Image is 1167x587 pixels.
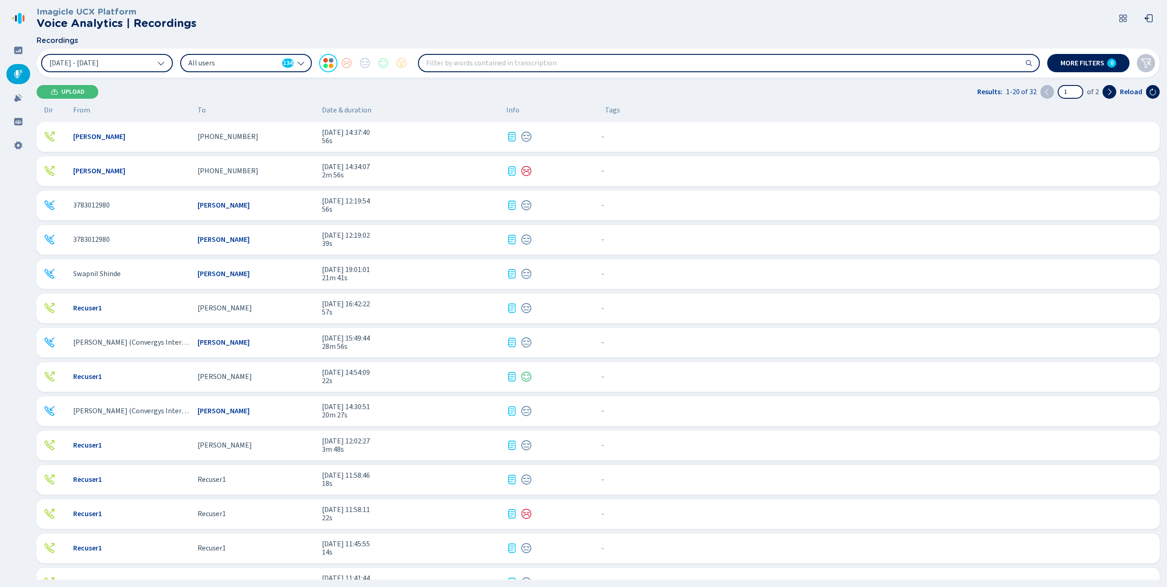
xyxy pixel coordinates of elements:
[977,88,1002,96] span: Results:
[521,508,532,519] svg: icon-emoji-sad
[601,133,604,141] span: No tags assigned
[521,200,532,211] div: Neutral sentiment
[322,540,499,548] span: [DATE] 11:45:55
[506,337,517,348] svg: journal-text
[506,371,517,382] div: Transcription available
[521,371,532,382] div: Positive sentiment
[198,510,226,518] span: Recuser1
[322,137,499,145] span: 56s
[73,106,90,114] span: From
[73,201,110,209] span: 3783012980
[198,373,252,381] span: [PERSON_NAME]
[506,543,517,554] div: Transcription available
[506,200,517,211] div: Transcription available
[601,544,604,552] span: No tags assigned
[73,167,125,175] span: [PERSON_NAME]
[506,406,517,416] div: Transcription available
[73,338,190,347] span: [PERSON_NAME] (Convergys International Europe)
[322,106,499,114] span: Date & duration
[44,234,55,245] svg: telephone-inbound
[44,268,55,279] div: Incoming call
[1006,88,1037,96] span: 1-20 of 32
[521,131,532,142] svg: icon-emoji-neutral
[521,371,532,382] svg: icon-emoji-smile
[1110,59,1113,67] span: 0
[73,304,102,312] span: Recuser1
[44,200,55,211] div: Incoming call
[198,201,250,209] span: [PERSON_NAME]
[322,514,499,522] span: 22s
[73,270,121,278] span: Swapnil Shinde
[44,131,55,142] div: Outgoing call
[1044,88,1051,96] svg: chevron-left
[1060,59,1104,67] span: More filters
[521,337,532,348] div: Neutral sentiment
[521,474,532,485] svg: icon-emoji-neutral
[322,506,499,514] span: [DATE] 11:58:11
[44,474,55,485] div: Outgoing call
[198,270,250,278] span: [PERSON_NAME]
[322,377,499,385] span: 22s
[322,548,499,556] span: 14s
[322,266,499,274] span: [DATE] 19:01:01
[322,480,499,488] span: 18s
[521,543,532,554] svg: icon-emoji-neutral
[37,85,98,99] button: Upload
[1146,85,1160,99] button: Reload the current page
[322,471,499,480] span: [DATE] 11:58:46
[521,234,532,245] div: Neutral sentiment
[521,303,532,314] svg: icon-emoji-neutral
[521,303,532,314] div: Neutral sentiment
[322,163,499,171] span: [DATE] 14:34:07
[521,508,532,519] div: Negative sentiment
[601,201,604,209] span: No tags assigned
[73,441,102,449] span: Recuser1
[198,475,226,484] span: Recuser1
[44,440,55,451] div: Outgoing call
[322,300,499,308] span: [DATE] 16:42:22
[322,334,499,342] span: [DATE] 15:49:44
[506,337,517,348] div: Transcription available
[521,406,532,416] div: Neutral sentiment
[73,510,102,518] span: Recuser1
[6,112,30,132] div: Groups
[601,235,604,244] span: No tags assigned
[44,440,55,451] svg: telephone-outbound
[506,371,517,382] svg: journal-text
[601,373,604,381] span: No tags assigned
[44,371,55,382] div: Outgoing call
[44,106,53,114] span: Dir
[601,407,604,415] span: No tags assigned
[198,441,252,449] span: [PERSON_NAME]
[61,88,85,96] span: Upload
[44,268,55,279] svg: telephone-inbound
[73,544,102,552] span: Recuser1
[506,508,517,519] svg: journal-text
[322,205,499,213] span: 56s
[14,117,23,126] svg: groups-filled
[322,403,499,411] span: [DATE] 14:30:51
[601,270,604,278] span: No tags assigned
[44,543,55,554] svg: telephone-outbound
[506,268,517,279] div: Transcription available
[506,303,517,314] svg: journal-text
[73,578,102,587] span: Recuser1
[14,69,23,79] svg: mic-fill
[322,128,499,137] span: [DATE] 14:37:40
[521,165,532,176] svg: icon-emoji-sad
[44,508,55,519] div: Outgoing call
[14,46,23,55] svg: dashboard-filled
[322,342,499,351] span: 28m 56s
[506,234,517,245] svg: journal-text
[198,544,226,552] span: Recuser1
[1103,85,1116,99] button: Next page
[44,200,55,211] svg: telephone-inbound
[198,578,226,587] span: Recuser1
[322,274,499,282] span: 21m 41s
[1140,58,1151,69] svg: funnel-disabled
[44,337,55,348] svg: telephone-inbound
[601,304,604,312] span: No tags assigned
[601,338,604,347] span: No tags assigned
[49,59,99,67] span: [DATE] - [DATE]
[601,578,604,587] span: No tags assigned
